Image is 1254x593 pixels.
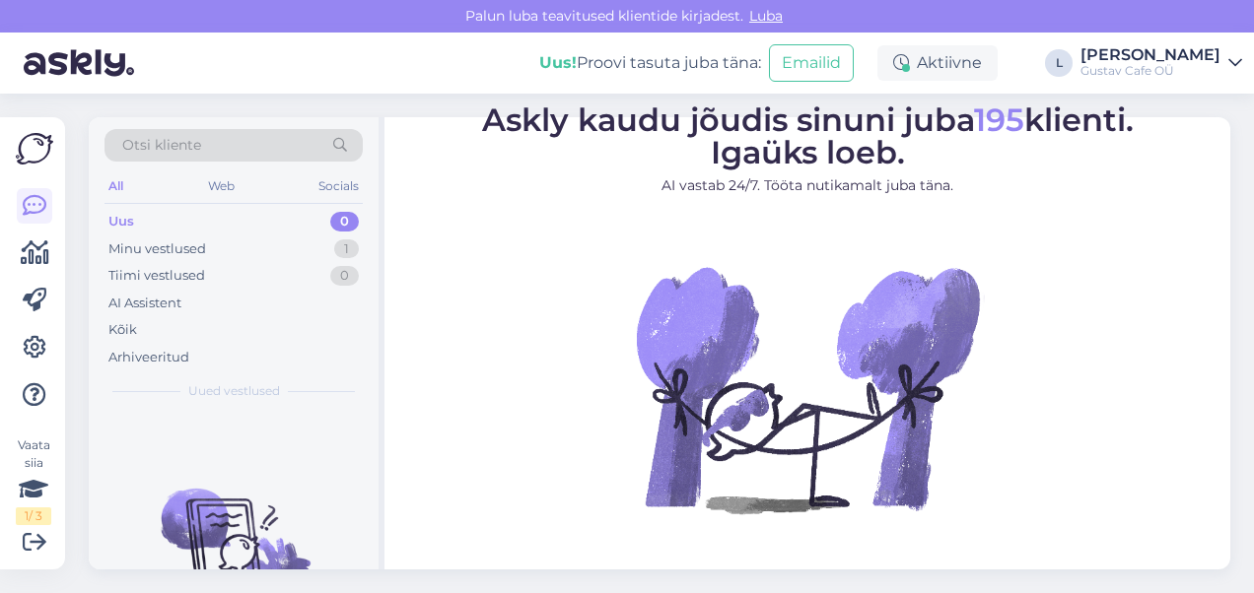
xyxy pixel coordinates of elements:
[482,100,1134,171] span: Askly kaudu jõudis sinuni juba klienti. Igaüks loeb.
[1080,63,1220,79] div: Gustav Cafe OÜ
[122,135,201,156] span: Otsi kliente
[1080,47,1220,63] div: [PERSON_NAME]
[539,51,761,75] div: Proovi tasuta juba täna:
[108,294,181,313] div: AI Assistent
[1045,49,1073,77] div: L
[314,173,363,199] div: Socials
[334,239,359,259] div: 1
[16,133,53,165] img: Askly Logo
[188,382,280,400] span: Uued vestlused
[108,348,189,367] div: Arhiveeritud
[108,266,205,286] div: Tiimi vestlused
[482,175,1134,196] p: AI vastab 24/7. Tööta nutikamalt juba täna.
[16,436,51,525] div: Vaata siia
[330,266,359,286] div: 0
[108,320,137,340] div: Kõik
[743,7,789,25] span: Luba
[877,45,998,81] div: Aktiivne
[630,212,985,566] img: No Chat active
[108,212,134,231] div: Uus
[539,53,577,72] b: Uus!
[204,173,239,199] div: Web
[330,212,359,231] div: 0
[769,44,854,82] button: Emailid
[104,173,127,199] div: All
[1080,47,1242,79] a: [PERSON_NAME]Gustav Cafe OÜ
[974,100,1024,139] span: 195
[16,507,51,525] div: 1 / 3
[108,239,206,259] div: Minu vestlused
